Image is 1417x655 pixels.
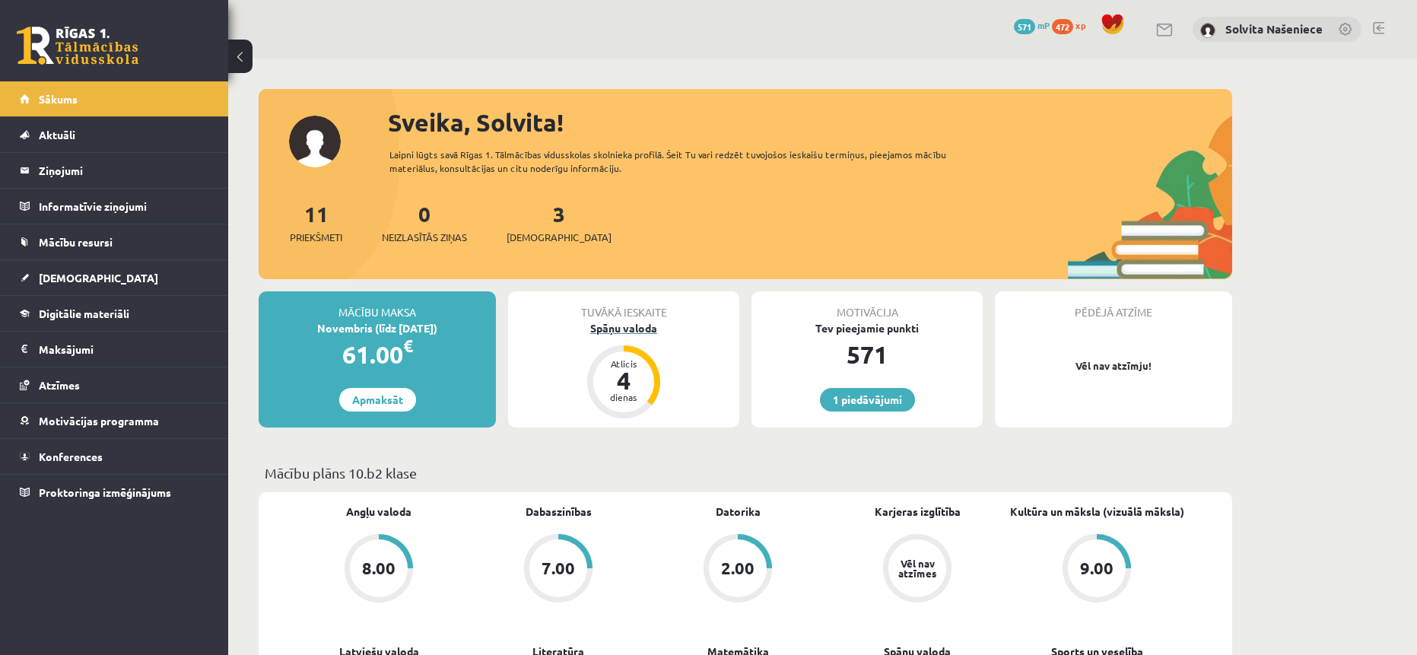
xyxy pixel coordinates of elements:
a: Spāņu valoda Atlicis 4 dienas [508,320,739,421]
a: Maksājumi [20,332,209,367]
a: Apmaksāt [339,388,416,412]
a: Solvita Našeniece [1225,21,1323,37]
span: Motivācijas programma [39,414,159,428]
span: [DEMOGRAPHIC_DATA] [507,230,612,245]
span: 472 [1052,19,1073,34]
a: 472 xp [1052,19,1093,31]
a: Informatīvie ziņojumi [20,189,209,224]
a: 9.00 [1007,534,1187,606]
span: Proktoringa izmēģinājums [39,485,171,499]
span: Priekšmeti [290,230,342,245]
a: Vēl nav atzīmes [828,534,1007,606]
span: Atzīmes [39,378,80,392]
div: Novembris (līdz [DATE]) [259,320,496,336]
span: xp [1075,19,1085,31]
a: Datorika [716,504,761,520]
div: 7.00 [542,560,575,577]
p: Vēl nav atzīmju! [1002,358,1225,374]
a: Proktoringa izmēģinājums [20,475,209,510]
a: 0Neizlasītās ziņas [382,200,467,245]
span: Sākums [39,92,78,106]
div: 4 [601,368,647,393]
img: Solvita Našeniece [1200,23,1215,38]
a: Konferences [20,439,209,474]
span: Neizlasītās ziņas [382,230,467,245]
a: Rīgas 1. Tālmācības vidusskola [17,27,138,65]
div: Motivācija [751,291,983,320]
span: [DEMOGRAPHIC_DATA] [39,271,158,285]
div: Atlicis [601,359,647,368]
a: Motivācijas programma [20,403,209,438]
a: Aktuāli [20,117,209,152]
div: Tuvākā ieskaite [508,291,739,320]
div: Spāņu valoda [508,320,739,336]
div: 8.00 [362,560,396,577]
a: 3[DEMOGRAPHIC_DATA] [507,200,612,245]
span: Digitālie materiāli [39,307,129,320]
a: Kultūra un māksla (vizuālā māksla) [1010,504,1184,520]
legend: Ziņojumi [39,153,209,188]
a: Sākums [20,81,209,116]
a: Digitālie materiāli [20,296,209,331]
a: 571 mP [1014,19,1050,31]
a: Mācību resursi [20,224,209,259]
a: Dabaszinības [526,504,592,520]
span: Aktuāli [39,128,75,141]
a: 7.00 [469,534,648,606]
a: Ziņojumi [20,153,209,188]
a: 11Priekšmeti [290,200,342,245]
span: mP [1037,19,1050,31]
div: 9.00 [1080,560,1114,577]
a: Atzīmes [20,367,209,402]
div: Sveika, Solvita! [388,104,1232,141]
a: [DEMOGRAPHIC_DATA] [20,260,209,295]
div: 2.00 [721,560,755,577]
div: Pēdējā atzīme [995,291,1232,320]
div: 61.00 [259,336,496,373]
span: 571 [1014,19,1035,34]
a: Karjeras izglītība [875,504,961,520]
span: Konferences [39,450,103,463]
div: Tev pieejamie punkti [751,320,983,336]
div: Mācību maksa [259,291,496,320]
a: 8.00 [289,534,469,606]
span: € [403,335,413,357]
legend: Informatīvie ziņojumi [39,189,209,224]
div: 571 [751,336,983,373]
a: 2.00 [648,534,828,606]
a: Angļu valoda [346,504,411,520]
span: Mācību resursi [39,235,113,249]
p: Mācību plāns 10.b2 klase [265,463,1226,483]
div: Laipni lūgts savā Rīgas 1. Tālmācības vidusskolas skolnieka profilā. Šeit Tu vari redzēt tuvojošo... [389,148,974,175]
div: dienas [601,393,647,402]
legend: Maksājumi [39,332,209,367]
div: Vēl nav atzīmes [896,558,939,578]
a: 1 piedāvājumi [820,388,915,412]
